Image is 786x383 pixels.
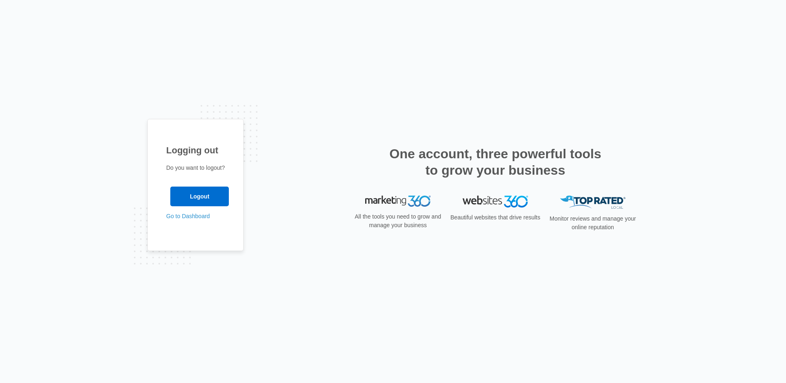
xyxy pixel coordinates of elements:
[166,144,225,157] h1: Logging out
[166,164,225,172] p: Do you want to logout?
[170,187,229,206] input: Logout
[463,196,528,207] img: Websites 360
[352,212,444,230] p: All the tools you need to grow and manage your business
[166,213,210,219] a: Go to Dashboard
[387,146,604,178] h2: One account, three powerful tools to grow your business
[449,213,541,222] p: Beautiful websites that drive results
[365,196,431,207] img: Marketing 360
[547,214,639,232] p: Monitor reviews and manage your online reputation
[560,196,626,209] img: Top Rated Local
